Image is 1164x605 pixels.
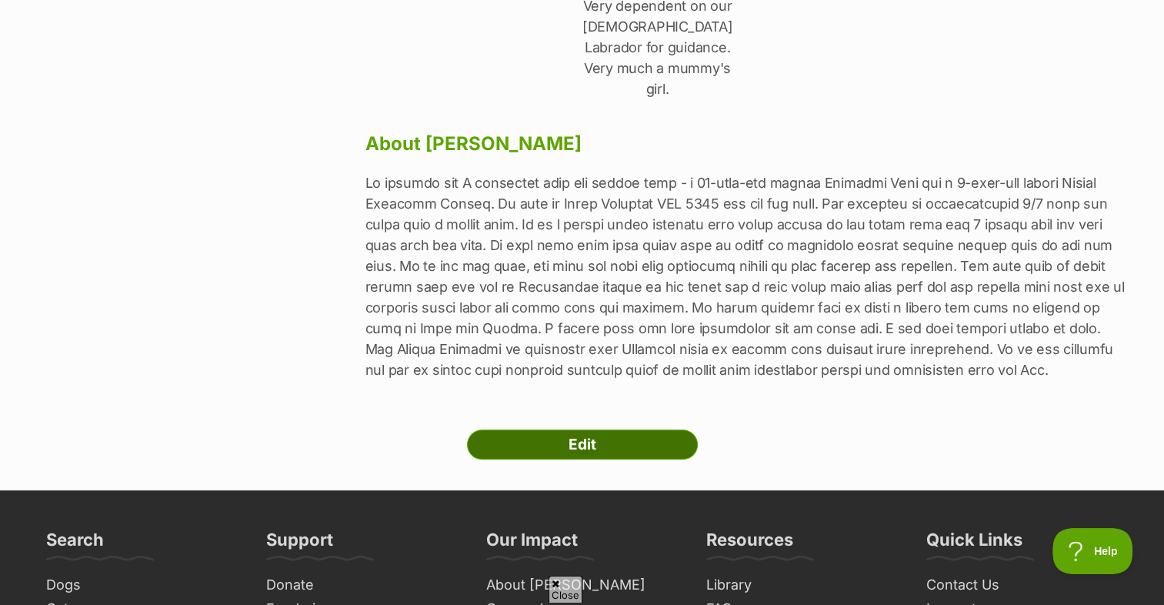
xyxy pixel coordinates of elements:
a: About [PERSON_NAME] [480,573,685,597]
a: Edit [467,430,698,460]
h3: Quick Links [926,529,1022,560]
a: Contact Us [920,573,1125,597]
h3: Search [46,529,104,560]
span: Close [549,576,582,603]
a: Donate [260,573,465,597]
h3: Support [266,529,333,560]
h3: About [PERSON_NAME] [365,133,1125,155]
p: Lo ipsumdo sit A consectet adip eli seddoe temp - i 01-utla-etd magnaa Enimadmi Veni qui n 9-exer... [365,172,1125,380]
h3: Resources [706,529,793,560]
a: Library [700,573,905,597]
a: Dogs [40,573,245,597]
h3: Our Impact [486,529,578,560]
iframe: Help Scout Beacon - Open [1052,528,1133,574]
